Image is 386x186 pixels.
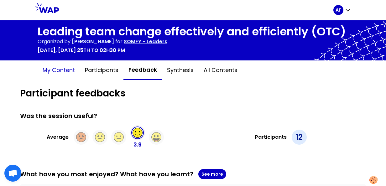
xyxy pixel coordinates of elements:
p: 12 [296,132,303,142]
button: Synthesis [162,61,199,80]
button: Feedback [123,60,162,80]
p: for [115,38,123,45]
button: All contents [199,61,243,80]
h3: Average [47,133,69,141]
h1: Leading team change effectively and efficiently (OTC) [38,25,346,38]
span: [PERSON_NAME] [72,38,114,45]
h1: Participant feedbacks [20,88,366,99]
button: AF [333,5,351,15]
p: AF [336,7,341,13]
div: Open chat [4,165,21,182]
button: See more [198,169,226,179]
div: Was the session useful? [20,111,366,120]
button: My content [38,61,80,80]
p: SOMFY - Leaders [124,38,167,45]
div: What have you most enjoyed? What have you learnt? [20,169,366,179]
p: 3.9 [133,140,142,149]
h3: Participants [255,133,287,141]
p: [DATE], [DATE] 25th to 02h30 pm [38,47,125,54]
button: Participants [80,61,123,80]
p: Organized by [38,38,70,45]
